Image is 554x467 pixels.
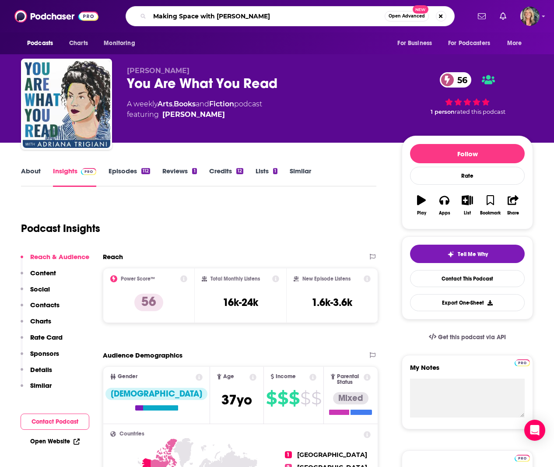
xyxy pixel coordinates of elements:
p: Charts [30,317,51,325]
a: Charts [63,35,93,52]
button: open menu [442,35,503,52]
span: $ [277,391,288,405]
span: Charts [69,37,88,49]
button: Details [21,365,52,382]
div: Play [417,211,426,216]
a: Fiction [209,100,234,108]
div: 112 [141,168,150,174]
h2: Reach [103,253,123,261]
button: Share [502,190,525,221]
div: List [464,211,471,216]
label: My Notes [410,363,525,379]
a: Arts [158,100,172,108]
a: Reviews1 [162,167,196,187]
a: Show notifications dropdown [474,9,489,24]
div: Rate [410,167,525,185]
h2: Total Monthly Listens [210,276,260,282]
img: You Are What You Read [23,60,110,148]
span: Logged in as lisa.beech [520,7,540,26]
p: Rate Card [30,333,63,341]
p: Content [30,269,56,277]
button: open menu [391,35,443,52]
a: 56 [440,72,472,88]
span: $ [311,391,321,405]
div: 1 [192,168,196,174]
button: Contact Podcast [21,414,89,430]
span: For Business [397,37,432,49]
span: Get this podcast via API [438,334,506,341]
button: Charts [21,317,51,333]
p: 56 [134,294,163,311]
span: Parental Status [337,374,362,385]
span: More [507,37,522,49]
button: Rate Card [21,333,63,349]
button: Show profile menu [520,7,540,26]
span: $ [289,391,299,405]
h2: Power Score™ [121,276,155,282]
div: Bookmark [480,211,501,216]
h1: Podcast Insights [21,222,100,235]
button: Contacts [21,301,60,317]
input: Search podcasts, credits, & more... [150,9,385,23]
p: Details [30,365,52,374]
span: [GEOGRAPHIC_DATA] [297,451,367,459]
span: 37 yo [221,391,252,408]
span: New [413,5,428,14]
div: Apps [439,211,450,216]
span: 56 [449,72,472,88]
button: Export One-Sheet [410,294,525,311]
h2: New Episode Listens [302,276,351,282]
button: List [456,190,479,221]
button: Play [410,190,433,221]
span: Tell Me Why [458,251,488,258]
span: featuring [127,109,262,120]
button: Follow [410,144,525,163]
span: Age [223,374,234,379]
span: $ [266,391,277,405]
div: [PERSON_NAME] [162,109,225,120]
span: Monitoring [104,37,135,49]
div: 12 [236,168,243,174]
button: open menu [501,35,533,52]
h3: 16k-24k [223,296,258,309]
p: Social [30,285,50,293]
button: Reach & Audience [21,253,89,269]
span: [PERSON_NAME] [127,67,189,75]
div: 1 [273,168,277,174]
div: A weekly podcast [127,99,262,120]
a: Books [174,100,196,108]
span: and [196,100,209,108]
span: Open Advanced [389,14,425,18]
a: Pro website [515,358,530,366]
h2: Audience Demographics [103,351,182,359]
a: Pro website [515,453,530,462]
button: Content [21,269,56,285]
span: rated this podcast [455,109,505,115]
p: Reach & Audience [30,253,89,261]
div: Share [507,211,519,216]
button: open menu [21,35,64,52]
a: Get this podcast via API [422,327,513,348]
span: For Podcasters [448,37,490,49]
span: Countries [119,431,144,437]
a: About [21,167,41,187]
div: 56 1 personrated this podcast [402,67,533,121]
a: Episodes112 [109,167,150,187]
button: open menu [98,35,146,52]
a: Credits12 [209,167,243,187]
button: Sponsors [21,349,59,365]
img: Podchaser - Follow, Share and Rate Podcasts [14,8,98,25]
a: Similar [290,167,311,187]
a: InsightsPodchaser Pro [53,167,96,187]
button: Social [21,285,50,301]
button: Bookmark [479,190,501,221]
img: Podchaser Pro [81,168,96,175]
div: Mixed [333,392,368,404]
span: 1 [285,451,292,458]
h3: 1.6k-3.6k [312,296,352,309]
a: Open Website [30,438,80,445]
span: Income [276,374,296,379]
button: Open AdvancedNew [385,11,429,21]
